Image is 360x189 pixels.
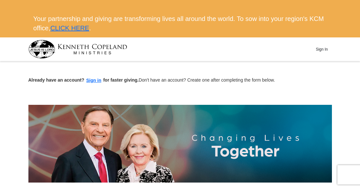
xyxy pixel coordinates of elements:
[28,9,332,37] div: Your partnership and giving are transforming lives all around the world. To sow into your region'...
[50,25,89,32] a: CLICK HERE
[312,44,332,54] button: Sign In
[28,77,332,84] p: Don't have an account? Create one after completing the form below.
[28,40,127,58] img: kcm-header-logo.svg
[84,77,103,84] button: Sign in
[28,77,139,83] strong: Already have an account? for faster giving.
